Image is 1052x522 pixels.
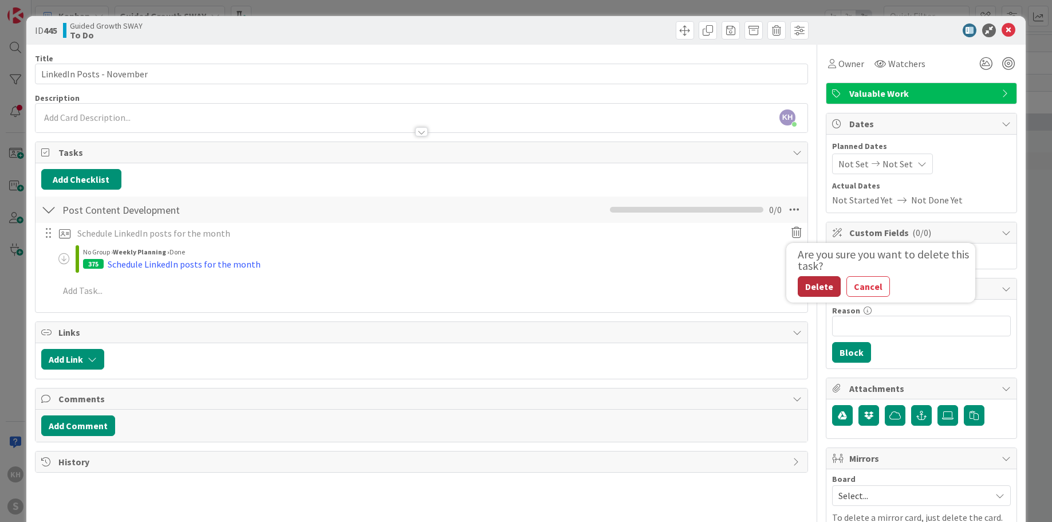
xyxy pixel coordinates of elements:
[849,117,996,131] span: Dates
[35,93,80,103] span: Description
[832,305,860,316] label: Reason
[911,193,963,207] span: Not Done Yet
[882,157,913,171] span: Not Set
[35,53,53,64] label: Title
[832,180,1011,192] span: Actual Dates
[83,259,104,269] div: 375
[846,276,890,297] div: Cancel
[769,203,782,217] span: 0 / 0
[108,257,261,271] div: Schedule LinkedIn posts for the month
[798,249,970,272] div: Are you sure you want to delete this task?
[35,64,808,84] input: type card name here...
[832,140,1011,152] span: Planned Dates
[832,342,871,363] button: Block
[41,169,121,190] button: Add Checklist
[170,248,185,256] span: Done
[849,382,996,395] span: Attachments
[70,30,143,40] b: To Do
[70,21,143,30] span: Guided Growth SWAY
[849,452,996,465] span: Mirrors
[779,109,795,125] span: KH
[849,87,996,100] span: Valuable Work
[838,157,869,171] span: Not Set
[77,227,779,240] p: Schedule LinkedIn posts for the month
[58,146,787,159] span: Tasks
[58,455,787,469] span: History
[849,226,996,240] span: Custom Fields
[83,248,113,256] span: No Group ›
[35,23,57,37] span: ID
[832,475,856,483] span: Board
[58,392,787,406] span: Comments
[838,488,985,504] span: Select...
[58,325,787,339] span: Links
[41,415,115,436] button: Add Comment
[58,199,316,220] input: Add Checklist...
[912,227,931,238] span: ( 0/0 )
[798,276,841,297] div: Delete
[41,349,104,370] button: Add Link
[838,57,864,70] span: Owner
[888,57,925,70] span: Watchers
[44,25,57,36] b: 445
[113,248,170,256] b: Weekly Planning ›
[832,193,893,207] span: Not Started Yet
